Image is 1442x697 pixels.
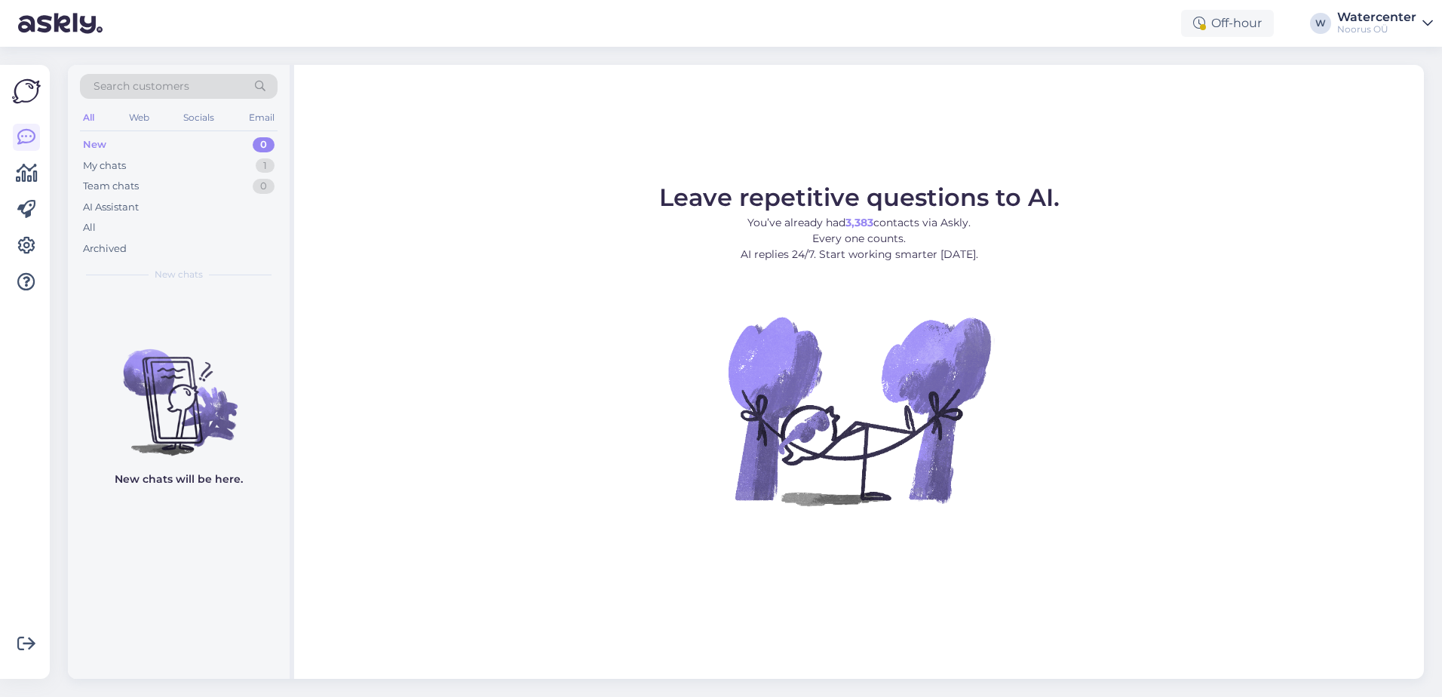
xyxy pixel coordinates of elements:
div: All [83,220,96,235]
div: Team chats [83,179,139,194]
div: W [1310,13,1331,34]
div: 1 [256,158,275,173]
div: Noorus OÜ [1337,23,1416,35]
span: Search customers [94,78,189,94]
div: Watercenter [1337,11,1416,23]
img: No Chat active [723,275,995,546]
div: Off-hour [1181,10,1274,37]
img: Askly Logo [12,77,41,106]
a: WatercenterNoorus OÜ [1337,11,1433,35]
div: New [83,137,106,152]
div: Socials [180,108,217,127]
div: All [80,108,97,127]
div: 0 [253,179,275,194]
p: You’ve already had contacts via Askly. Every one counts. AI replies 24/7. Start working smarter [... [659,215,1060,263]
div: Web [126,108,152,127]
b: 3,383 [845,216,873,229]
img: No chats [68,322,290,458]
p: New chats will be here. [115,471,243,487]
div: Email [246,108,278,127]
div: My chats [83,158,126,173]
div: AI Assistant [83,200,139,215]
div: Archived [83,241,127,256]
span: Leave repetitive questions to AI. [659,183,1060,212]
div: 0 [253,137,275,152]
span: New chats [155,268,203,281]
